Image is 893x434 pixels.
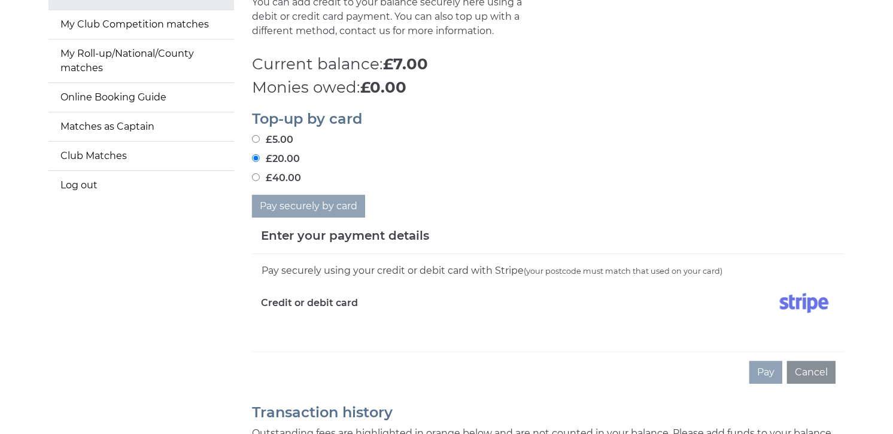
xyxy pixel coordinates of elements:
[252,173,260,181] input: £40.00
[261,227,429,244] h5: Enter your payment details
[48,39,234,82] a: My Roll-up/National/County matches
[48,83,234,112] a: Online Booking Guide
[48,112,234,141] a: Matches as Captain
[749,361,782,384] button: Pay
[252,133,293,147] label: £5.00
[252,135,260,143] input: £5.00
[252,171,301,185] label: £40.00
[261,288,358,318] label: Credit or debit card
[252,152,300,166] label: £20.00
[252,154,260,162] input: £20.00
[252,53,845,76] p: Current balance:
[261,263,836,279] div: Pay securely using your credit or debit card with Stripe
[252,111,845,127] h2: Top-up by card
[48,142,234,170] a: Club Matches
[787,361,836,384] button: Cancel
[524,267,722,276] small: (your postcode must match that used on your card)
[252,76,845,99] p: Monies owed:
[383,54,428,74] strong: £7.00
[48,171,234,200] a: Log out
[261,323,836,333] iframe: Secure card payment input frame
[252,405,845,420] h2: Transaction history
[252,195,365,218] button: Pay securely by card
[360,78,406,97] strong: £0.00
[48,10,234,39] a: My Club Competition matches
